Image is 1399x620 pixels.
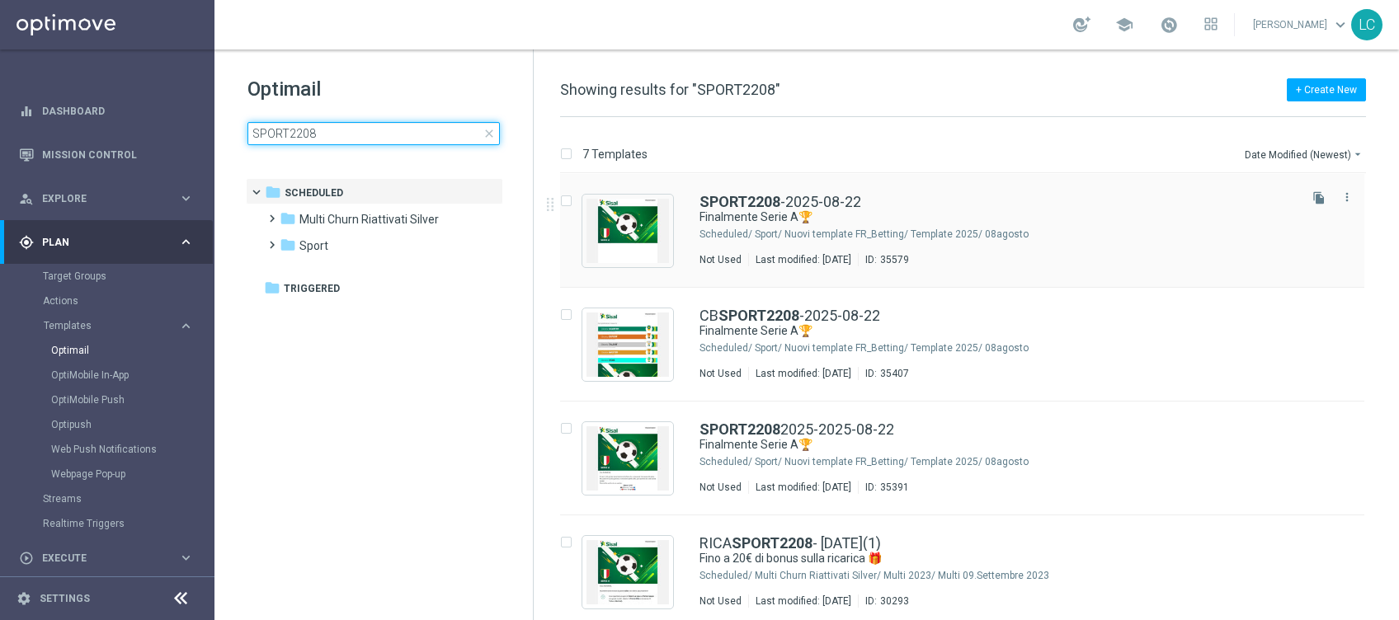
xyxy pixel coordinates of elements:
span: Explore [42,194,178,204]
a: OptiMobile In-App [51,369,172,382]
img: 35391.jpeg [586,426,669,491]
i: gps_fixed [19,235,34,250]
div: Scheduled/Sport/Nuovi template FR_Betting/Template 2025/08agosto [755,341,1295,355]
div: Dashboard [19,89,194,133]
span: close [483,127,496,140]
a: Finalmente Serie A🏆 [699,209,1257,225]
i: folder [264,279,280,296]
i: settings [16,591,31,606]
div: 35391 [880,481,909,494]
div: Actions [43,289,213,313]
div: Finalmente Serie A🏆 [699,209,1295,225]
i: person_search [19,191,34,206]
img: 35407.jpeg [586,312,669,377]
i: play_circle_outline [19,551,34,566]
div: Last modified: [DATE] [749,367,858,380]
button: equalizer Dashboard [18,105,195,118]
a: Optimail [51,344,172,357]
div: 30293 [880,594,909,608]
div: ID: [858,481,909,494]
div: Mission Control [19,133,194,176]
a: RICASPORT2208- [DATE](1) [699,536,881,551]
div: Scheduled/ [699,455,752,468]
div: Scheduled/Sport/Nuovi template FR_Betting/Template 2025/08agosto [755,455,1295,468]
span: Templates [44,321,162,331]
a: Webpage Pop-up [51,467,172,481]
div: Templates [43,313,213,486]
b: SPORT2208 [699,193,780,210]
i: file_copy [1312,191,1326,204]
div: Scheduled/Sport/Nuovi template FR_Betting/Template 2025/08agosto [755,228,1295,241]
button: Templates keyboard_arrow_right [43,319,195,332]
a: [PERSON_NAME]keyboard_arrow_down [1251,12,1351,37]
div: OptiMobile In-App [51,363,213,387]
a: Finalmente Serie A🏆 [699,437,1257,453]
i: equalizer [19,104,34,119]
button: more_vert [1339,187,1355,207]
span: Scheduled [285,186,343,200]
button: Mission Control [18,148,195,162]
a: Streams [43,492,172,505]
span: Execute [42,553,178,563]
div: Finalmente Serie A🏆 [699,323,1295,339]
div: Explore [19,191,178,206]
a: Finalmente Serie A🏆 [699,323,1257,339]
div: Press SPACE to select this row. [544,174,1396,288]
div: Scheduled/Multi Churn Riattivati Silver/Multi 2023/Multi 09.Settembre 2023 [755,569,1295,582]
a: Dashboard [42,89,194,133]
div: ID: [858,253,909,266]
a: OptiMobile Push [51,393,172,406]
a: Fino a 20€ di bonus sulla ricarica 🎁 [699,551,1257,566]
a: Mission Control [42,133,194,176]
div: Not Used [699,594,742,608]
div: ID: [858,367,909,380]
i: arrow_drop_down [1351,148,1364,161]
div: Optimail [51,338,213,363]
img: 30293.jpeg [586,540,669,604]
i: more_vert [1340,190,1354,204]
b: SPORT2208 [718,307,799,324]
div: Webpage Pop-up [51,462,213,486]
div: Optipush [51,412,213,437]
div: ID: [858,594,909,608]
div: Finalmente Serie A🏆 [699,437,1295,453]
div: 35579 [880,253,909,266]
div: Web Push Notifications [51,437,213,462]
button: gps_fixed Plan keyboard_arrow_right [18,236,195,249]
span: Multi Churn Riattivati Silver [299,212,439,227]
span: Triggered [284,281,340,296]
div: Fino a 20€ di bonus sulla ricarica 🎁 [699,551,1295,566]
div: OptiMobile Push [51,387,213,412]
a: Web Push Notifications [51,443,172,456]
a: SPORT22082025-2025-08-22 [699,422,894,437]
span: keyboard_arrow_down [1331,16,1350,34]
a: Optipush [51,418,172,431]
a: Realtime Triggers [43,517,172,530]
div: Templates [44,321,178,331]
button: play_circle_outline Execute keyboard_arrow_right [18,552,195,565]
a: Target Groups [43,270,172,283]
button: file_copy [1308,187,1330,209]
div: Not Used [699,481,742,494]
i: keyboard_arrow_right [178,318,194,334]
img: 35579.jpeg [586,199,669,263]
span: Plan [42,237,178,247]
span: school [1115,16,1133,34]
a: Settings [40,594,90,604]
p: 7 Templates [582,147,648,162]
div: Press SPACE to select this row. [544,288,1396,402]
div: LC [1351,9,1383,40]
b: SPORT2208 [699,420,780,438]
i: folder [280,210,296,227]
i: folder [280,237,296,253]
div: Execute [19,551,178,566]
b: SPORT2208 [732,534,813,552]
span: Sport [299,238,328,253]
div: Realtime Triggers [43,511,213,536]
div: Scheduled/ [699,341,752,355]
